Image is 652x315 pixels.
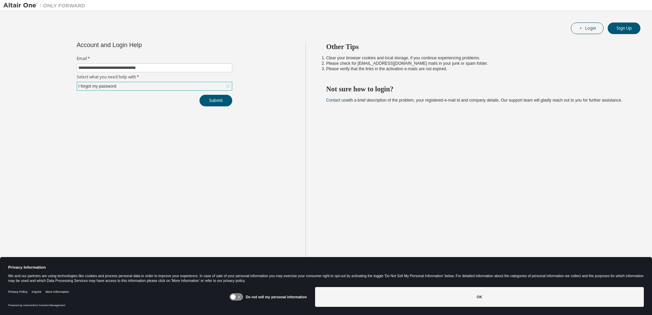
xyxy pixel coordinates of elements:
[77,82,232,90] div: I forgot my password
[326,55,628,61] li: Clear your browser cookies and local storage, if you continue experiencing problems.
[326,61,628,66] li: Please check for [EMAIL_ADDRESS][DOMAIN_NAME] mails in your junk or spam folder.
[608,22,640,34] button: Sign Up
[326,85,628,93] h2: Not sure how to login?
[326,98,346,103] a: Contact us
[77,74,232,80] label: Select what you need help with
[77,82,117,90] div: I forgot my password
[326,66,628,72] li: Please verify that the links in the activation e-mails are not expired.
[3,2,89,9] img: Altair One
[77,56,232,61] label: Email
[326,42,628,51] h2: Other Tips
[326,98,622,103] span: with a brief description of the problem, your registered e-mail id and company details. Our suppo...
[199,95,232,106] button: Submit
[77,42,201,48] div: Account and Login Help
[571,22,604,34] button: Login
